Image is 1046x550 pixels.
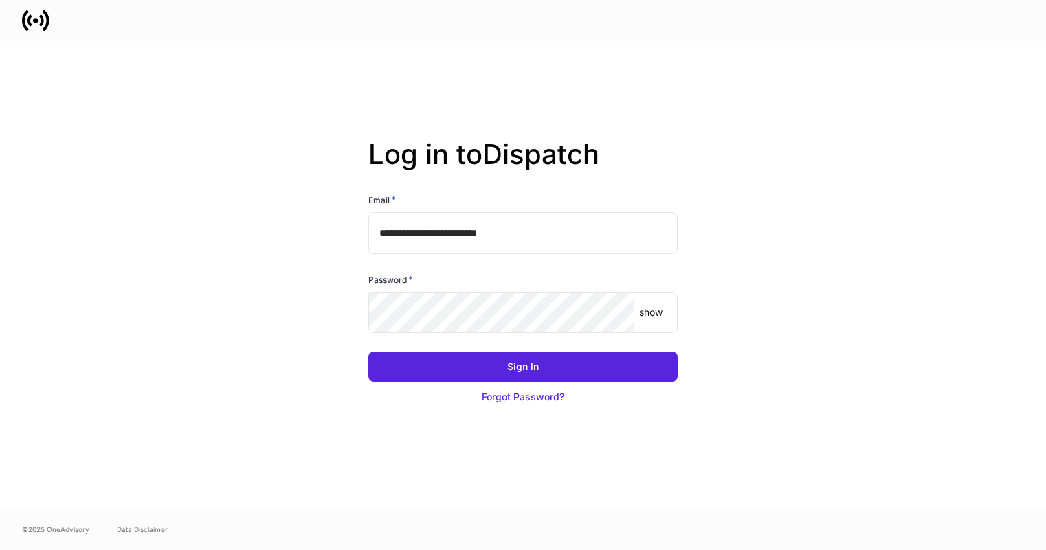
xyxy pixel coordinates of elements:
[639,306,663,319] p: show
[368,352,678,382] button: Sign In
[368,193,396,207] h6: Email
[368,382,678,412] button: Forgot Password?
[368,138,678,193] h2: Log in to Dispatch
[22,524,89,535] span: © 2025 OneAdvisory
[368,273,413,286] h6: Password
[117,524,168,535] a: Data Disclaimer
[507,360,539,374] div: Sign In
[482,390,564,404] div: Forgot Password?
